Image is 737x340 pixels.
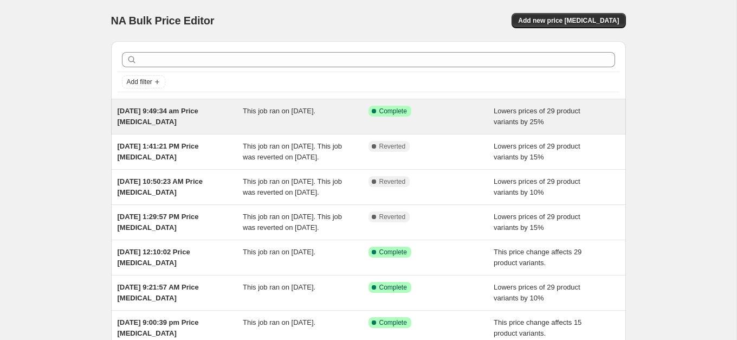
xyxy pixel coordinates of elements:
span: This job ran on [DATE]. This job was reverted on [DATE]. [243,213,342,232]
span: [DATE] 9:49:34 am Price [MEDICAL_DATA] [118,107,198,126]
span: Complete [379,107,407,116]
span: Complete [379,248,407,256]
span: [DATE] 10:50:23 AM Price [MEDICAL_DATA] [118,177,203,196]
span: NA Bulk Price Editor [111,15,215,27]
span: [DATE] 9:00:39 pm Price [MEDICAL_DATA] [118,318,199,337]
span: This price change affects 15 product variants. [494,318,581,337]
span: This job ran on [DATE]. This job was reverted on [DATE]. [243,177,342,196]
span: Add new price [MEDICAL_DATA] [518,16,619,25]
button: Add filter [122,75,165,88]
span: This job ran on [DATE]. [243,283,315,291]
span: [DATE] 9:21:57 AM Price [MEDICAL_DATA] [118,283,199,302]
span: Lowers prices of 29 product variants by 15% [494,213,580,232]
span: [DATE] 12:10:02 Price [MEDICAL_DATA] [118,248,190,267]
span: Lowers prices of 29 product variants by 25% [494,107,580,126]
span: Lowers prices of 29 product variants by 10% [494,177,580,196]
span: [DATE] 1:29:57 PM Price [MEDICAL_DATA] [118,213,199,232]
span: Add filter [127,78,152,86]
span: This job ran on [DATE]. [243,107,315,115]
span: Reverted [379,177,406,186]
span: Complete [379,283,407,292]
span: This job ran on [DATE]. [243,318,315,326]
span: Lowers prices of 29 product variants by 10% [494,283,580,302]
span: [DATE] 1:41:21 PM Price [MEDICAL_DATA] [118,142,199,161]
span: Reverted [379,142,406,151]
span: This job ran on [DATE]. [243,248,315,256]
span: This job ran on [DATE]. This job was reverted on [DATE]. [243,142,342,161]
button: Add new price [MEDICAL_DATA] [512,13,625,28]
span: This price change affects 29 product variants. [494,248,581,267]
span: Complete [379,318,407,327]
span: Reverted [379,213,406,221]
span: Lowers prices of 29 product variants by 15% [494,142,580,161]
